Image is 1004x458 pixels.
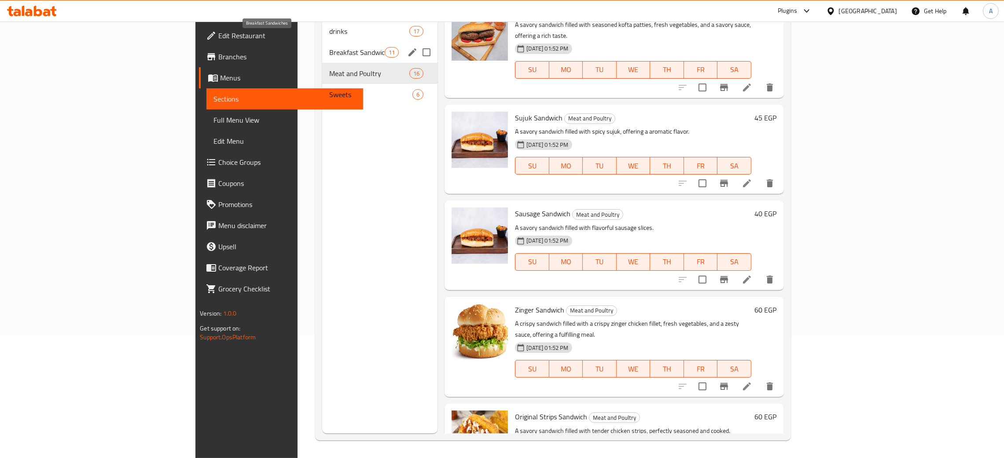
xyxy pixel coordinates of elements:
[199,25,363,46] a: Edit Restaurant
[206,109,363,131] a: Full Menu View
[684,360,717,378] button: FR
[650,360,684,378] button: TH
[515,318,751,340] p: A crispy sandwich filled with a crispy zinger chicken fillet, fresh vegetables, and a zesty sauce...
[519,363,545,375] span: SU
[385,47,399,58] div: items
[200,308,221,319] span: Version:
[755,304,777,316] h6: 60 EGP
[218,157,356,167] span: Choice Groups
[755,411,777,423] h6: 60 EGP
[717,61,751,79] button: SA
[329,47,385,58] span: Breakfast Sandwiches
[452,112,508,168] img: Sujuk Sandwich
[519,255,545,268] span: SU
[693,174,712,193] span: Select to update
[721,63,747,76] span: SA
[717,253,751,271] button: SA
[199,173,363,194] a: Coupons
[688,255,714,268] span: FR
[322,42,438,63] div: Breakfast Sandwiches11edit
[220,73,356,83] span: Menus
[218,51,356,62] span: Branches
[515,207,570,220] span: Sausage Sandwich
[566,305,617,316] span: Meat and Poultry
[329,26,409,36] div: drinks
[413,91,423,99] span: 6
[218,178,356,189] span: Coupons
[553,255,579,268] span: MO
[693,377,712,396] span: Select to update
[573,210,623,220] span: Meat and Poultry
[515,222,751,233] p: A savory sandwich filled with flavorful sausage slices.
[218,262,356,273] span: Coverage Report
[213,94,356,104] span: Sections
[199,194,363,215] a: Promotions
[566,305,617,316] div: Meat and Poultry
[688,363,714,375] span: FR
[410,27,423,36] span: 17
[617,360,650,378] button: WE
[620,363,647,375] span: WE
[586,255,613,268] span: TU
[523,141,572,149] span: [DATE] 01:52 PM
[564,113,615,124] div: Meat and Poultry
[989,6,993,16] span: A
[586,160,613,172] span: TU
[586,363,613,375] span: TU
[515,126,751,137] p: A savory sandwich filled with spicy sujuk, offering a aromatic flavor.
[620,255,647,268] span: WE
[406,46,419,59] button: edit
[515,61,549,79] button: SU
[650,157,684,174] button: TH
[688,63,714,76] span: FR
[742,82,752,93] a: Edit menu item
[688,160,714,172] span: FR
[218,199,356,210] span: Promotions
[452,304,508,360] img: Zinger Sandwich
[620,63,647,76] span: WE
[523,44,572,53] span: [DATE] 01:52 PM
[515,360,549,378] button: SU
[759,77,780,98] button: delete
[218,30,356,41] span: Edit Restaurant
[583,253,616,271] button: TU
[322,21,438,42] div: drinks17
[553,160,579,172] span: MO
[742,381,752,392] a: Edit menu item
[586,63,613,76] span: TU
[717,157,751,174] button: SA
[200,331,256,343] a: Support.OpsPlatform
[199,67,363,88] a: Menus
[519,160,545,172] span: SU
[206,88,363,109] a: Sections
[684,253,717,271] button: FR
[322,84,438,105] div: Sweets6
[721,160,747,172] span: SA
[199,215,363,236] a: Menu disclaimer
[742,274,752,285] a: Edit menu item
[515,425,751,436] p: A savory sandwich filled with tender chicken strips, perfectly seasoned and cooked.
[200,323,240,334] span: Get support on:
[218,220,356,231] span: Menu disclaimer
[572,209,623,220] div: Meat and Poultry
[385,48,398,57] span: 11
[199,152,363,173] a: Choice Groups
[322,63,438,84] div: Meat and Poultry16
[654,255,680,268] span: TH
[199,236,363,257] a: Upsell
[617,157,650,174] button: WE
[654,63,680,76] span: TH
[713,269,735,290] button: Branch-specific-item
[410,69,423,78] span: 16
[519,63,545,76] span: SU
[452,207,508,264] img: Sausage Sandwich
[452,4,508,61] img: Kofta Sandwich
[759,173,780,194] button: delete
[549,360,583,378] button: MO
[684,61,717,79] button: FR
[654,160,680,172] span: TH
[839,6,897,16] div: [GEOGRAPHIC_DATA]
[713,376,735,397] button: Branch-specific-item
[523,344,572,352] span: [DATE] 01:52 PM
[515,253,549,271] button: SU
